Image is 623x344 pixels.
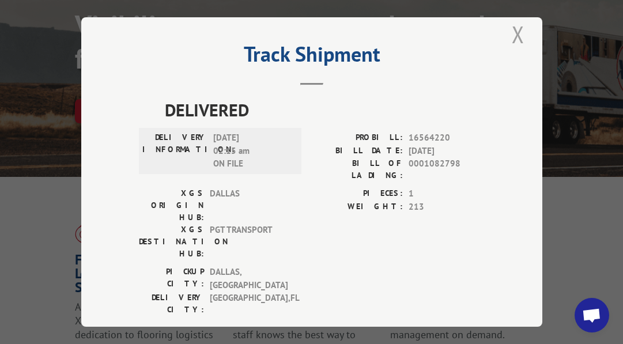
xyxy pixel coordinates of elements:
label: BILL DATE: [312,144,403,157]
label: PIECES: [312,187,403,201]
button: Close modal [508,18,528,50]
label: PICKUP CITY: [139,266,204,292]
span: [GEOGRAPHIC_DATA] , FL [210,292,288,316]
label: BILL OF LADING: [312,157,403,182]
a: Open chat [575,298,609,332]
span: [DATE] [409,144,485,157]
h2: Track Shipment [139,46,485,68]
span: DALLAS , [GEOGRAPHIC_DATA] [210,266,288,292]
span: 213 [409,200,485,213]
label: DELIVERY INFORMATION: [142,131,207,171]
span: 16564220 [409,131,485,145]
label: XGS DESTINATION HUB: [139,224,204,260]
label: XGS ORIGIN HUB: [139,187,204,224]
span: DELIVERED [165,97,485,123]
span: [DATE] 02:15 am ON FILE [213,131,291,171]
label: DELIVERY CITY: [139,292,204,316]
span: 0001082798 [409,157,485,182]
label: WEIGHT: [312,200,403,213]
span: DALLAS [210,187,288,224]
span: PGT TRANSPORT [210,224,288,260]
label: PROBILL: [312,131,403,145]
span: 1 [409,187,485,201]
